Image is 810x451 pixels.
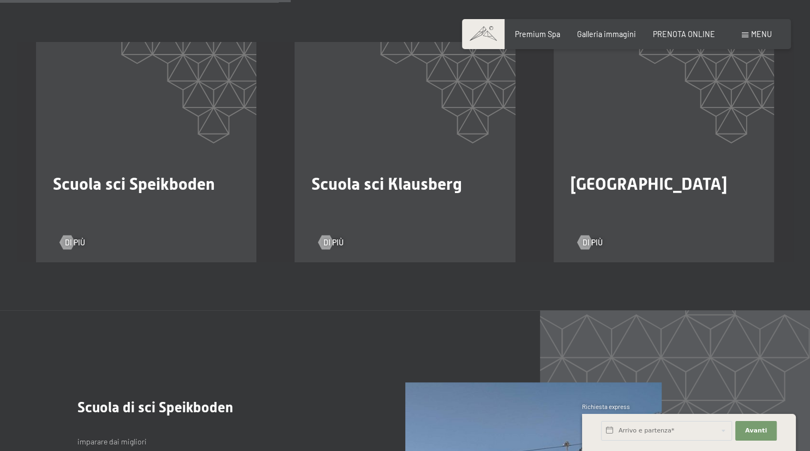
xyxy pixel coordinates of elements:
[77,399,233,416] span: Scuola di sci Speikboden
[751,29,772,39] span: Menu
[571,174,727,194] span: [GEOGRAPHIC_DATA]
[65,237,85,248] span: Di più
[311,174,462,194] span: Scuola sci Klausberg
[515,29,560,39] a: Premium Spa
[582,403,630,410] span: Richiesta express
[583,237,603,248] span: Di più
[577,29,636,39] a: Galleria immagini
[735,421,777,441] button: Avanti
[53,174,215,194] span: Scuola sci Speikboden
[653,29,715,39] a: PRENOTA ONLINE
[323,237,344,248] span: Di più
[745,426,767,435] span: Avanti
